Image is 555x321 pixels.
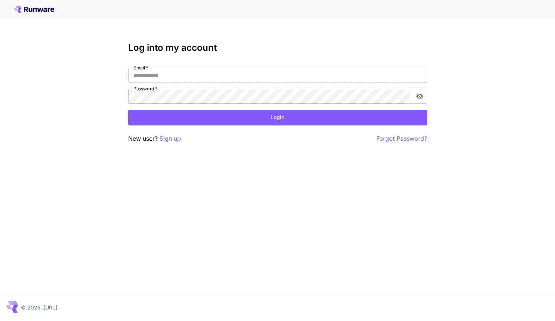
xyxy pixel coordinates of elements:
[133,85,157,92] label: Password
[376,134,427,143] button: Forgot Password?
[413,90,426,103] button: toggle password visibility
[128,43,427,53] h3: Log into my account
[133,65,148,71] label: Email
[21,303,57,311] p: © 2025, [URL]
[128,110,427,125] button: Login
[160,134,181,143] button: Sign up
[128,134,181,143] p: New user?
